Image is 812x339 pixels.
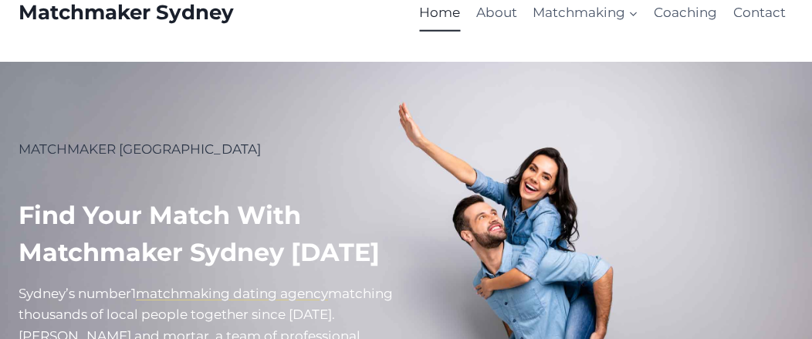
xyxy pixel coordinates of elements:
[328,286,342,301] mark: m
[136,286,328,301] a: matchmaking dating agency
[19,1,234,25] a: Matchmaker Sydney
[19,197,394,271] h1: Find your match with Matchmaker Sydney [DATE]
[131,286,136,301] mark: 1
[19,139,394,160] p: MATCHMAKER [GEOGRAPHIC_DATA]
